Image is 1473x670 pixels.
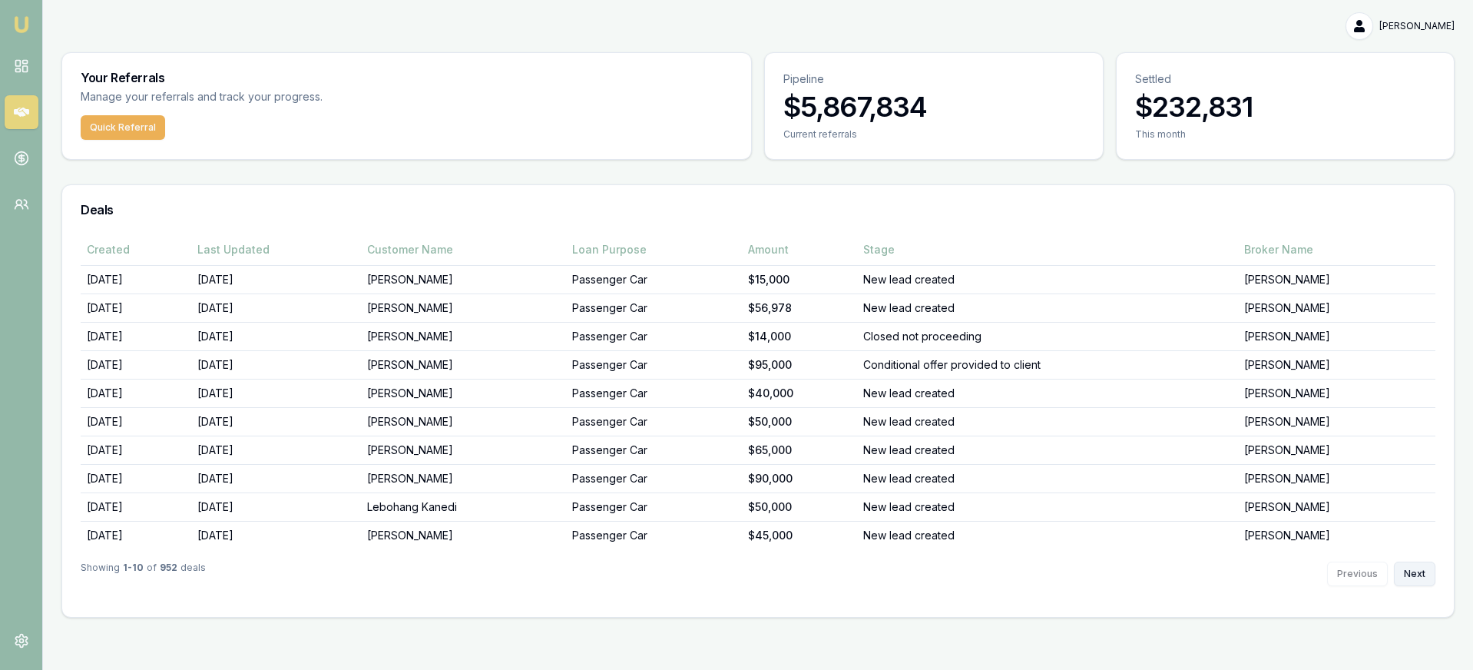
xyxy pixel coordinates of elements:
[361,436,566,464] td: [PERSON_NAME]
[123,562,144,586] strong: 1 - 10
[191,493,361,521] td: [DATE]
[748,242,852,257] div: Amount
[81,71,733,84] h3: Your Referrals
[191,265,361,294] td: [DATE]
[81,350,191,379] td: [DATE]
[748,443,852,458] div: $65,000
[1238,407,1435,436] td: [PERSON_NAME]
[191,464,361,493] td: [DATE]
[81,265,191,294] td: [DATE]
[566,350,742,379] td: Passenger Car
[81,204,1435,216] h3: Deals
[361,294,566,322] td: [PERSON_NAME]
[191,379,361,407] td: [DATE]
[81,322,191,350] td: [DATE]
[748,386,852,401] div: $40,000
[361,521,566,549] td: [PERSON_NAME]
[857,407,1238,436] td: New lead created
[1238,493,1435,521] td: [PERSON_NAME]
[863,242,1232,257] div: Stage
[748,272,852,287] div: $15,000
[566,436,742,464] td: Passenger Car
[566,407,742,436] td: Passenger Car
[857,265,1238,294] td: New lead created
[1238,436,1435,464] td: [PERSON_NAME]
[857,464,1238,493] td: New lead created
[81,115,165,140] button: Quick Referral
[566,521,742,549] td: Passenger Car
[1238,322,1435,350] td: [PERSON_NAME]
[783,128,1084,141] div: Current referrals
[783,71,1084,87] p: Pipeline
[857,493,1238,521] td: New lead created
[1238,350,1435,379] td: [PERSON_NAME]
[197,242,355,257] div: Last Updated
[191,322,361,350] td: [DATE]
[160,562,177,586] strong: 952
[748,300,852,316] div: $56,978
[1238,464,1435,493] td: [PERSON_NAME]
[361,379,566,407] td: [PERSON_NAME]
[81,379,191,407] td: [DATE]
[1238,521,1435,549] td: [PERSON_NAME]
[857,322,1238,350] td: Closed not proceeding
[81,88,474,106] p: Manage your referrals and track your progress.
[783,91,1084,122] h3: $5,867,834
[1135,128,1436,141] div: This month
[566,464,742,493] td: Passenger Car
[191,294,361,322] td: [DATE]
[81,521,191,549] td: [DATE]
[81,493,191,521] td: [DATE]
[1238,294,1435,322] td: [PERSON_NAME]
[81,464,191,493] td: [DATE]
[361,407,566,436] td: [PERSON_NAME]
[361,350,566,379] td: [PERSON_NAME]
[81,294,191,322] td: [DATE]
[748,499,852,515] div: $50,000
[361,322,566,350] td: [PERSON_NAME]
[1238,379,1435,407] td: [PERSON_NAME]
[1135,71,1436,87] p: Settled
[857,379,1238,407] td: New lead created
[748,528,852,543] div: $45,000
[857,294,1238,322] td: New lead created
[1244,242,1429,257] div: Broker Name
[81,562,206,586] div: Showing of deals
[361,265,566,294] td: [PERSON_NAME]
[1379,20,1455,32] span: [PERSON_NAME]
[857,350,1238,379] td: Conditional offer provided to client
[367,242,560,257] div: Customer Name
[572,242,736,257] div: Loan Purpose
[81,436,191,464] td: [DATE]
[566,322,742,350] td: Passenger Car
[748,329,852,344] div: $14,000
[87,242,185,257] div: Created
[857,521,1238,549] td: New lead created
[1394,562,1435,586] button: Next
[748,471,852,486] div: $90,000
[566,265,742,294] td: Passenger Car
[566,294,742,322] td: Passenger Car
[81,407,191,436] td: [DATE]
[566,493,742,521] td: Passenger Car
[191,521,361,549] td: [DATE]
[191,436,361,464] td: [DATE]
[1135,91,1436,122] h3: $232,831
[191,407,361,436] td: [DATE]
[857,436,1238,464] td: New lead created
[748,414,852,430] div: $50,000
[361,493,566,521] td: Lebohang Kanedi
[566,379,742,407] td: Passenger Car
[12,15,31,34] img: emu-icon-u.png
[748,357,852,373] div: $95,000
[191,350,361,379] td: [DATE]
[1238,265,1435,294] td: [PERSON_NAME]
[361,464,566,493] td: [PERSON_NAME]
